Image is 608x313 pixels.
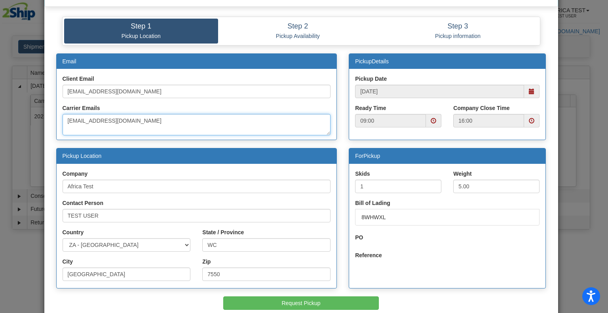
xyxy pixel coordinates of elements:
[384,32,532,40] p: Pickup information
[355,153,380,159] a: ForPickup
[384,23,532,30] h4: Step 3
[202,228,244,236] label: State / Province
[378,19,538,44] a: Step 3 Pickup information
[202,258,211,266] label: Zip
[63,114,331,135] textarea: Please add emails separeted using ';'
[355,251,382,259] label: Reference
[63,258,73,266] label: City
[63,153,102,159] a: Pickup Location
[64,19,218,44] a: Step 1 Pickup Location
[355,170,370,178] label: Skids
[224,32,372,40] p: Pickup Availability
[355,75,387,83] label: Pickup Date
[70,32,213,40] p: Pickup Location
[355,104,386,112] label: Ready Time
[63,104,100,112] label: Carrier Emails
[223,296,379,310] button: Request Pickup
[355,233,363,241] label: PO
[63,58,76,64] a: Email
[218,19,378,44] a: Step 2 Pickup Availability
[355,199,390,207] label: Bill of Lading
[355,58,389,64] a: PickupDetails
[224,23,372,30] h4: Step 2
[70,23,213,30] h4: Step 1
[63,228,84,236] label: Country
[355,209,540,226] li: 8WHWXL
[63,199,103,207] label: Contact Person
[63,75,94,83] label: Client Email
[453,104,509,112] label: Company Close Time
[453,170,471,178] label: Weight
[63,170,88,178] label: Company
